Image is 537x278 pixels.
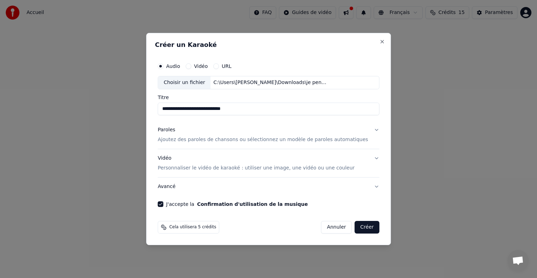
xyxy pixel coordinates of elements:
[155,42,382,48] h2: Créer un Karaoké
[158,178,379,196] button: Avancé
[158,165,355,172] p: Personnaliser le vidéo de karaoké : utiliser une image, une vidéo ou une couleur
[158,126,175,133] div: Paroles
[355,221,379,234] button: Créer
[158,121,379,149] button: ParolesAjoutez des paroles de chansons ou sélectionnez un modèle de paroles automatiques
[211,79,330,86] div: C:\Users\[PERSON_NAME]\Downloads\je pense à elle - PoP Decadence.mp3
[158,95,379,100] label: Titre
[158,149,379,177] button: VidéoPersonnaliser le vidéo de karaoké : utiliser une image, une vidéo ou une couleur
[158,136,368,143] p: Ajoutez des paroles de chansons ou sélectionnez un modèle de paroles automatiques
[321,221,352,234] button: Annuler
[197,202,308,207] button: J'accepte la
[169,224,216,230] span: Cela utilisera 5 crédits
[158,155,355,172] div: Vidéo
[166,64,180,69] label: Audio
[166,202,308,207] label: J'accepte la
[194,64,208,69] label: Vidéo
[158,76,210,89] div: Choisir un fichier
[222,64,231,69] label: URL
